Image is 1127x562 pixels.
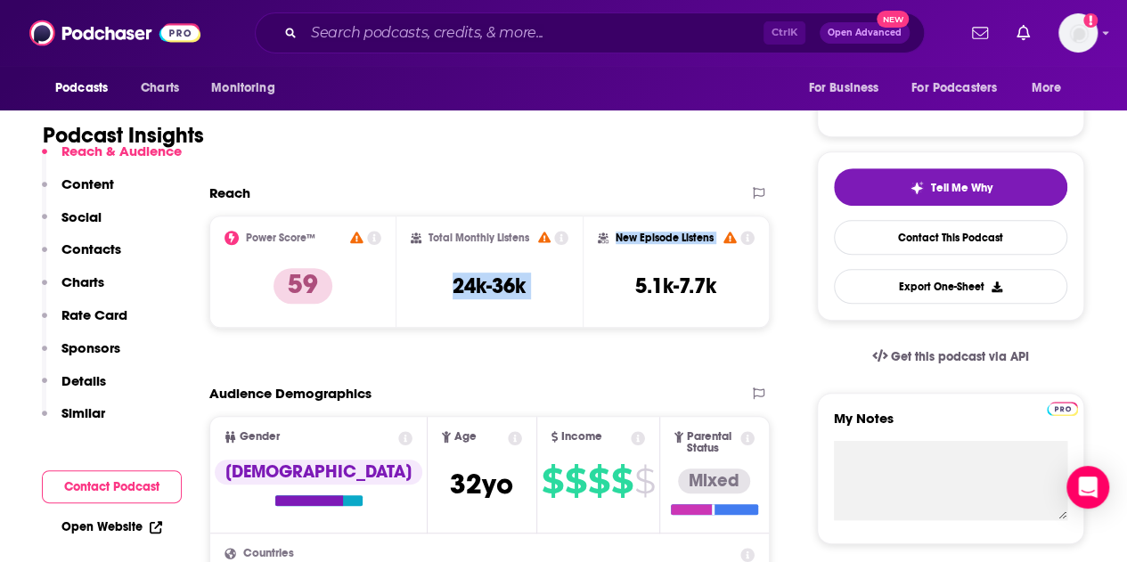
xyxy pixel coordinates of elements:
[796,71,901,105] button: open menu
[1047,402,1078,416] img: Podchaser Pro
[42,240,121,273] button: Contacts
[42,339,120,372] button: Sponsors
[453,273,526,299] h3: 24k-36k
[1083,13,1098,28] svg: Add a profile image
[834,220,1067,255] a: Contact This Podcast
[42,306,127,339] button: Rate Card
[141,76,179,101] span: Charts
[828,29,902,37] span: Open Advanced
[43,122,204,149] h1: Podcast Insights
[42,208,102,241] button: Social
[454,431,477,443] span: Age
[61,208,102,225] p: Social
[834,269,1067,304] button: Export One-Sheet
[565,467,586,495] span: $
[42,470,182,503] button: Contact Podcast
[42,372,106,405] button: Details
[1032,76,1062,101] span: More
[42,175,114,208] button: Content
[965,18,995,48] a: Show notifications dropdown
[1066,466,1109,509] div: Open Intercom Messenger
[450,467,513,501] span: 32 yo
[129,71,190,105] a: Charts
[931,181,992,195] span: Tell Me Why
[255,12,925,53] div: Search podcasts, credits, & more...
[243,548,294,559] span: Countries
[274,268,332,304] p: 59
[634,467,655,495] span: $
[61,143,182,159] p: Reach & Audience
[900,71,1023,105] button: open menu
[209,385,372,402] h2: Audience Demographics
[246,232,315,244] h2: Power Score™
[61,240,121,257] p: Contacts
[834,168,1067,206] button: tell me why sparkleTell Me Why
[542,467,563,495] span: $
[42,273,104,306] button: Charts
[240,431,280,443] span: Gender
[1058,13,1098,53] span: Logged in as BrunswickDigital
[1019,71,1084,105] button: open menu
[61,339,120,356] p: Sponsors
[1009,18,1037,48] a: Show notifications dropdown
[588,467,609,495] span: $
[199,71,298,105] button: open menu
[635,273,716,299] h3: 5.1k-7.7k
[55,76,108,101] span: Podcasts
[1058,13,1098,53] img: User Profile
[891,349,1029,364] span: Get this podcast via API
[911,76,997,101] span: For Podcasters
[616,232,714,244] h2: New Episode Listens
[211,76,274,101] span: Monitoring
[910,181,924,195] img: tell me why sparkle
[611,467,633,495] span: $
[61,404,105,421] p: Similar
[61,273,104,290] p: Charts
[678,468,750,493] div: Mixed
[61,372,106,389] p: Details
[42,143,182,175] button: Reach & Audience
[877,11,909,28] span: New
[429,232,529,244] h2: Total Monthly Listens
[858,335,1043,379] a: Get this podcast via API
[834,410,1067,441] label: My Notes
[209,184,250,201] h2: Reach
[215,460,422,485] div: [DEMOGRAPHIC_DATA]
[820,22,910,44] button: Open AdvancedNew
[1058,13,1098,53] button: Show profile menu
[808,76,878,101] span: For Business
[764,21,805,45] span: Ctrl K
[61,519,162,534] a: Open Website
[561,431,602,443] span: Income
[42,404,105,437] button: Similar
[1047,399,1078,416] a: Pro website
[29,16,200,50] img: Podchaser - Follow, Share and Rate Podcasts
[61,175,114,192] p: Content
[687,431,738,454] span: Parental Status
[61,306,127,323] p: Rate Card
[43,71,131,105] button: open menu
[304,19,764,47] input: Search podcasts, credits, & more...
